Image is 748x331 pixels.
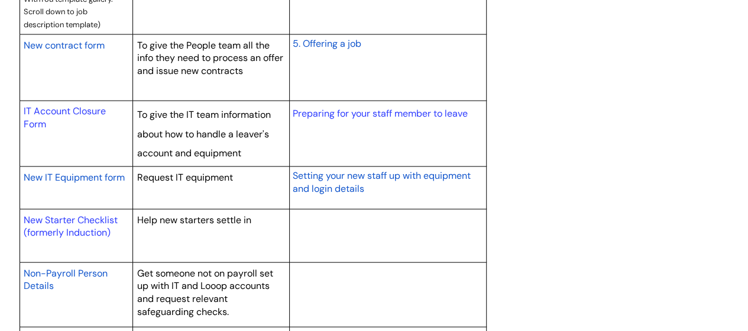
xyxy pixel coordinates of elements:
a: IT Account Closure Form [24,105,106,130]
a: 5. Offering a job [292,36,361,50]
a: Preparing for your staff member to leave [292,107,467,120]
span: New contract form [24,39,105,52]
a: Non-Payroll Person Details [24,266,108,293]
a: New Starter Checklist (formerly Induction) [24,214,118,239]
span: To give the IT team information about how to handle a leaver's account and equipment [137,108,271,159]
span: Setting your new staff up with equipment and login details [292,169,470,195]
span: 5. Offering a job [292,37,361,50]
span: Request IT equipment [137,171,233,184]
span: New IT Equipment form [24,171,125,184]
a: New IT Equipment form [24,170,125,184]
span: To give the People team all the info they need to process an offer and issue new contracts [137,39,283,77]
a: New contract form [24,38,105,52]
span: Help new starters settle in [137,214,251,226]
span: Get someone not on payroll set up with IT and Looop accounts and request relevant safeguarding ch... [137,267,273,318]
a: Setting your new staff up with equipment and login details [292,168,470,195]
span: Non-Payroll Person Details [24,267,108,293]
